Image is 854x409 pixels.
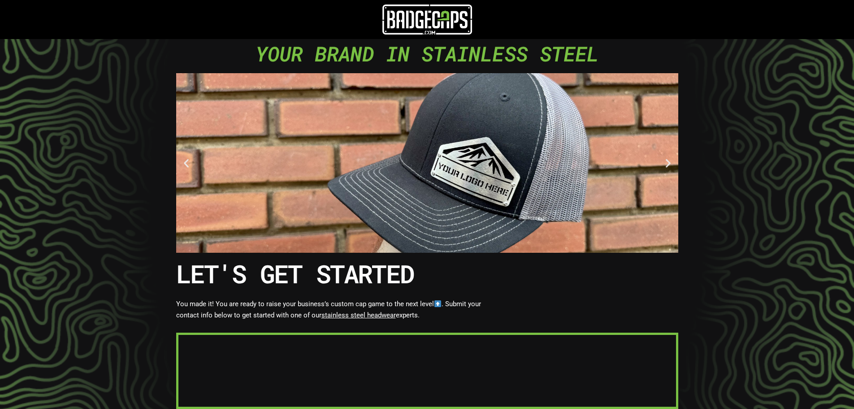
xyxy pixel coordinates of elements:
img: Badge Caps horizontal Logo with green accent [382,4,472,35]
span: stainless steel headwear [321,311,396,319]
p: You made it! You are ready to raise your business’s custom cap game to the next level . Submit yo... [176,299,490,321]
div: Next slide [663,157,674,168]
div: Slides [176,73,678,253]
div: Previous slide [181,157,192,168]
img: ⬆️ [434,300,441,307]
iframe: Form 0 [181,337,674,405]
h2: Let's Get Started [176,257,678,290]
h5: YOUR BRAND IN STAINLESS STEEL [126,41,728,66]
